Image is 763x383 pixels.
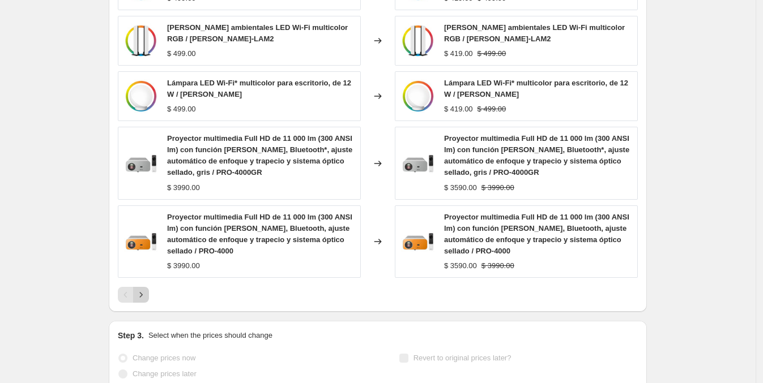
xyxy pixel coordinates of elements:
[481,182,514,193] strike: $ 3990.00
[414,354,511,362] span: Revert to original prices later?
[167,134,352,177] span: Proyector multimedia Full HD de 11 000 lm (300 ANSI lm) con función [PERSON_NAME], Bluetooth*, aj...
[133,354,195,362] span: Change prices now
[478,48,506,59] strike: $ 499.00
[148,330,272,341] p: Select when the prices should change
[133,287,149,303] button: Next
[124,225,158,259] img: PRO-4000_x1_8051be8b-d26e-489a-995c-297274a7054b_80x.jpg
[444,104,473,115] div: $ 419.00
[444,79,628,98] span: Lámpara LED Wi-Fi* multicolor para escritorio, de 12 W / [PERSON_NAME]
[481,260,514,272] strike: $ 3990.00
[401,225,435,259] img: PRO-4000_x1_8051be8b-d26e-489a-995c-297274a7054b_80x.jpg
[118,330,144,341] h2: Step 3.
[401,79,435,113] img: lampara-led-wi-fi-multicolor-para-escritorio-de-12-w_80x.jpg
[444,134,629,177] span: Proyector multimedia Full HD de 11 000 lm (300 ANSI lm) con función [PERSON_NAME], Bluetooth*, aj...
[167,213,352,255] span: Proyector multimedia Full HD de 11 000 lm (300 ANSI lm) con función [PERSON_NAME], Bluetooth, aju...
[444,213,629,255] span: Proyector multimedia Full HD de 11 000 lm (300 ANSI lm) con función [PERSON_NAME], Bluetooth, aju...
[401,147,435,180] img: proyector-multimedia-full-hd-de-11-000-lm-300-ansi-lm-con-funcion-espejo-bluetooth-ajuste-automat...
[124,79,158,113] img: lampara-led-wi-fi-multicolor-para-escritorio-de-12-w_80x.jpg
[167,104,196,115] div: $ 499.00
[401,24,435,58] img: barras-ambientales-led-wi-fi-multicolor-rgb_80x.jpg
[167,23,348,43] span: [PERSON_NAME] ambientales LED Wi-Fi multicolor RGB / [PERSON_NAME]-LAM2
[167,182,200,193] div: $ 3990.00
[133,369,197,378] span: Change prices later
[444,48,473,59] div: $ 419.00
[167,260,200,272] div: $ 3990.00
[167,79,351,98] span: Lámpara LED Wi-Fi* multicolor para escritorio, de 12 W / [PERSON_NAME]
[478,104,506,115] strike: $ 499.00
[444,182,477,193] div: $ 3590.00
[124,147,158,180] img: proyector-multimedia-full-hd-de-11-000-lm-300-ansi-lm-con-funcion-espejo-bluetooth-ajuste-automat...
[118,287,149,303] nav: Pagination
[444,260,477,272] div: $ 3590.00
[444,23,625,43] span: [PERSON_NAME] ambientales LED Wi-Fi multicolor RGB / [PERSON_NAME]-LAM2
[124,24,158,58] img: barras-ambientales-led-wi-fi-multicolor-rgb_80x.jpg
[167,48,196,59] div: $ 499.00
